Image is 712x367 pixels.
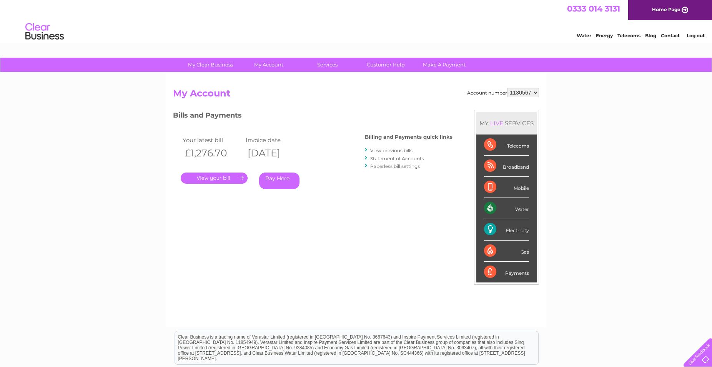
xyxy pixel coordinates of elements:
[596,33,613,38] a: Energy
[244,135,307,145] td: Invoice date
[175,4,538,37] div: Clear Business is a trading name of Verastar Limited (registered in [GEOGRAPHIC_DATA] No. 3667643...
[577,33,591,38] a: Water
[484,198,529,219] div: Water
[645,33,656,38] a: Blog
[413,58,476,72] a: Make A Payment
[181,173,248,184] a: .
[173,110,452,123] h3: Bills and Payments
[25,20,64,43] img: logo.png
[484,241,529,262] div: Gas
[484,156,529,177] div: Broadband
[179,58,242,72] a: My Clear Business
[181,145,244,161] th: £1,276.70
[484,219,529,240] div: Electricity
[661,33,680,38] a: Contact
[467,88,539,97] div: Account number
[484,177,529,198] div: Mobile
[370,156,424,161] a: Statement of Accounts
[687,33,705,38] a: Log out
[259,173,299,189] a: Pay Here
[173,88,539,103] h2: My Account
[484,262,529,282] div: Payments
[237,58,301,72] a: My Account
[370,148,413,153] a: View previous bills
[365,134,452,140] h4: Billing and Payments quick links
[370,163,420,169] a: Paperless bill settings
[181,135,244,145] td: Your latest bill
[489,120,505,127] div: LIVE
[617,33,640,38] a: Telecoms
[244,145,307,161] th: [DATE]
[476,112,537,134] div: MY SERVICES
[354,58,418,72] a: Customer Help
[296,58,359,72] a: Services
[484,135,529,156] div: Telecoms
[567,4,620,13] a: 0333 014 3131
